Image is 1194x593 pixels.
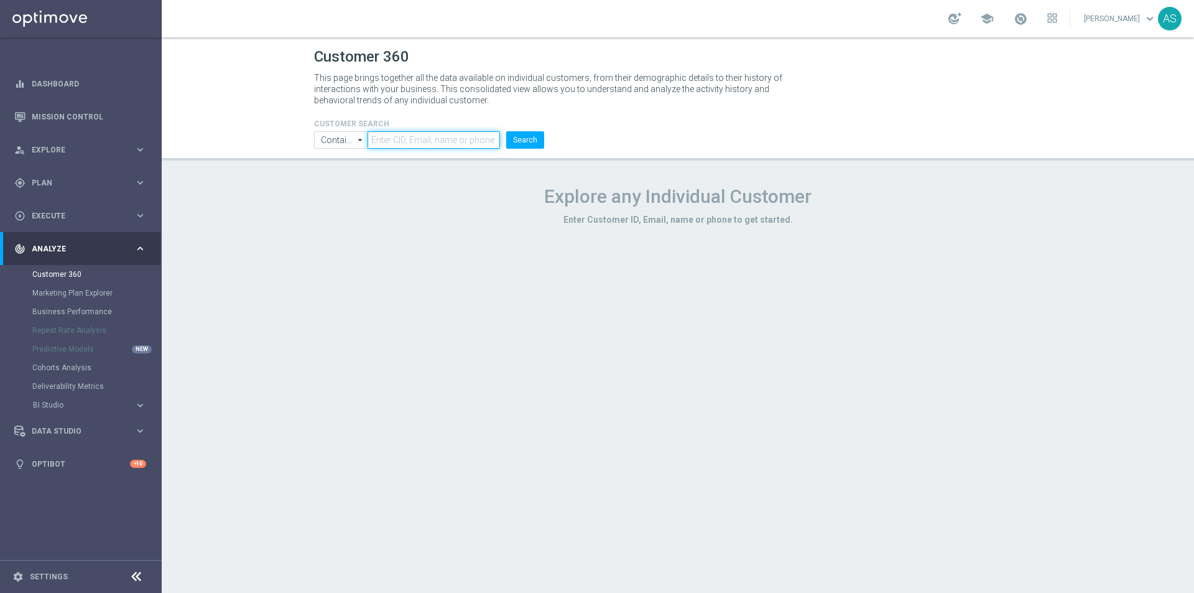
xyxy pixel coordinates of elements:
i: keyboard_arrow_right [134,144,146,156]
div: +10 [130,460,146,468]
div: BI Studio [33,401,134,409]
span: Analyze [32,245,134,253]
div: Mission Control [14,100,146,133]
span: Explore [32,146,134,154]
i: arrow_drop_down [354,132,367,148]
a: Mission Control [32,100,146,133]
i: equalizer [14,78,25,90]
i: person_search [14,144,25,156]
div: AS [1158,7,1182,30]
span: Execute [32,212,134,220]
div: Business Performance [32,302,160,321]
button: equalizer Dashboard [14,79,147,89]
div: NEW [132,345,152,353]
div: Cohorts Analysis [32,358,160,377]
div: Execute [14,210,134,222]
button: lightbulb Optibot +10 [14,459,147,469]
a: Optibot [32,447,130,480]
i: keyboard_arrow_right [134,243,146,254]
i: keyboard_arrow_right [134,210,146,222]
span: Plan [32,179,134,187]
a: Deliverability Metrics [32,381,129,391]
span: keyboard_arrow_down [1143,12,1157,26]
button: play_circle_outline Execute keyboard_arrow_right [14,211,147,221]
div: Optibot [14,447,146,480]
i: lightbulb [14,459,25,470]
div: Dashboard [14,67,146,100]
i: keyboard_arrow_right [134,399,146,411]
a: Customer 360 [32,269,129,279]
div: Marketing Plan Explorer [32,284,160,302]
i: keyboard_arrow_right [134,425,146,437]
div: BI Studio [32,396,160,414]
a: Business Performance [32,307,129,317]
h1: Customer 360 [314,48,1042,66]
a: Dashboard [32,67,146,100]
button: Mission Control [14,112,147,122]
input: Enter CID, Email, name or phone [368,131,500,149]
a: Settings [30,573,68,581]
button: gps_fixed Plan keyboard_arrow_right [14,178,147,188]
i: keyboard_arrow_right [134,177,146,189]
span: school [980,12,994,26]
button: Data Studio keyboard_arrow_right [14,426,147,436]
a: Cohorts Analysis [32,363,129,373]
button: person_search Explore keyboard_arrow_right [14,145,147,155]
a: Marketing Plan Explorer [32,288,129,298]
input: Contains [314,131,368,149]
a: [PERSON_NAME]keyboard_arrow_down [1083,9,1158,28]
button: Search [506,131,544,149]
p: This page brings together all the data available on individual customers, from their demographic ... [314,72,793,106]
i: settings [12,571,24,582]
i: gps_fixed [14,177,25,189]
i: track_changes [14,243,25,254]
i: play_circle_outline [14,210,25,222]
div: Plan [14,177,134,189]
div: Explore [14,144,134,156]
h3: Enter Customer ID, Email, name or phone to get started. [314,214,1042,225]
div: Repeat Rate Analysis [32,321,160,340]
h1: Explore any Individual Customer [314,185,1042,208]
div: Customer 360 [32,265,160,284]
span: BI Studio [33,401,122,409]
button: BI Studio keyboard_arrow_right [32,400,147,410]
span: Data Studio [32,427,134,435]
div: Predictive Models [32,340,160,358]
div: Analyze [14,243,134,254]
div: Deliverability Metrics [32,377,160,396]
h4: CUSTOMER SEARCH [314,119,544,128]
button: track_changes Analyze keyboard_arrow_right [14,244,147,254]
div: Data Studio [14,426,134,437]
